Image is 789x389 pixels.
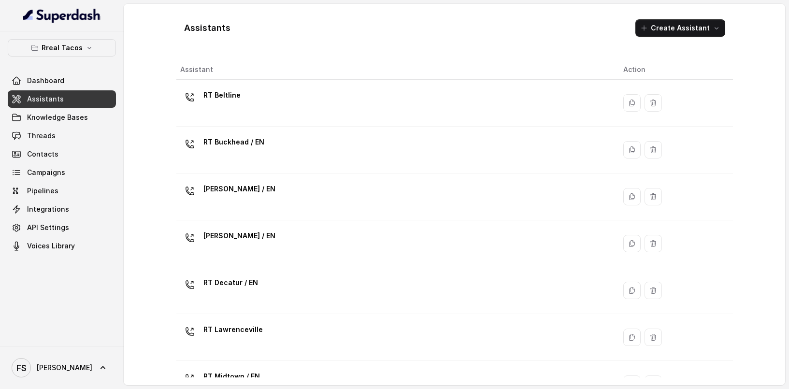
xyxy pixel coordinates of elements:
[27,76,64,86] span: Dashboard
[203,134,264,150] p: RT Buckhead / EN
[16,363,27,373] text: FS
[42,42,83,54] p: Rreal Tacos
[27,168,65,177] span: Campaigns
[203,228,275,244] p: [PERSON_NAME] / EN
[8,354,116,381] a: [PERSON_NAME]
[37,363,92,373] span: [PERSON_NAME]
[184,20,230,36] h1: Assistants
[23,8,101,23] img: light.svg
[635,19,725,37] button: Create Assistant
[8,145,116,163] a: Contacts
[203,369,287,384] p: RT Midtown / EN
[27,149,58,159] span: Contacts
[8,201,116,218] a: Integrations
[27,113,88,122] span: Knowledge Bases
[203,181,275,197] p: [PERSON_NAME] / EN
[203,87,241,103] p: RT Beltline
[8,72,116,89] a: Dashboard
[616,60,732,80] th: Action
[8,219,116,236] a: API Settings
[203,275,258,290] p: RT Decatur / EN
[27,204,69,214] span: Integrations
[203,322,263,337] p: RT Lawrenceville
[27,241,75,251] span: Voices Library
[176,60,616,80] th: Assistant
[8,90,116,108] a: Assistants
[8,182,116,200] a: Pipelines
[8,127,116,144] a: Threads
[8,164,116,181] a: Campaigns
[27,223,69,232] span: API Settings
[27,94,64,104] span: Assistants
[8,109,116,126] a: Knowledge Bases
[27,186,58,196] span: Pipelines
[8,237,116,255] a: Voices Library
[8,39,116,57] button: Rreal Tacos
[27,131,56,141] span: Threads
